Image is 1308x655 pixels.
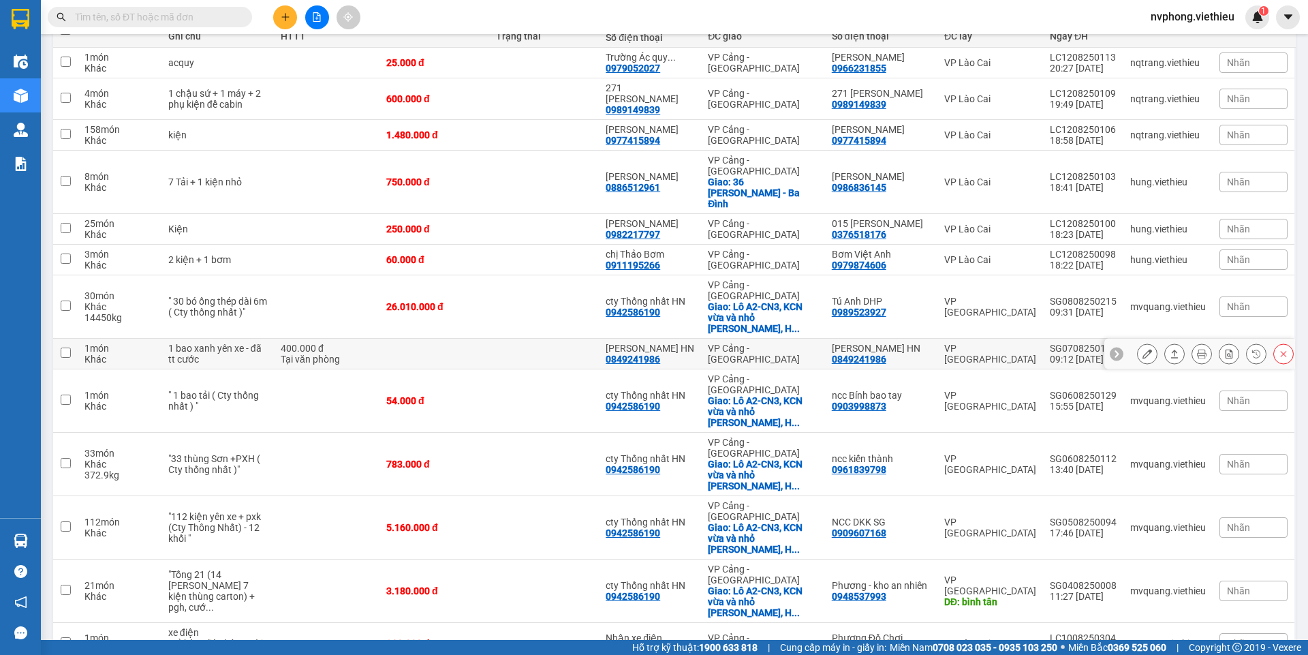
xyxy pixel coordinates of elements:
div: 18:58 [DATE] [1050,135,1117,146]
div: 0942586190 [606,307,660,318]
div: 25 món [84,218,155,229]
div: Giao: Lô A2-CN3, KCN vừa và nhỏ Từ Liêm, Hà Nội [708,301,818,334]
div: 4 món [84,88,155,99]
span: ... [792,417,800,428]
div: 09:12 [DATE] [1050,354,1117,365]
div: xe điện [168,627,267,638]
div: Khác [84,63,155,74]
span: | [768,640,770,655]
strong: VIỆT HIẾU LOGISTIC [68,11,134,40]
div: 19:49 [DATE] [1050,99,1117,110]
strong: 02143888555, 0243777888 [78,86,138,107]
div: 11:27 [DATE] [1050,591,1117,602]
div: SG0708250158 [1050,343,1117,354]
div: 5.160.000 đ [386,522,482,533]
div: 0376518176 [832,229,886,240]
div: 09:31 [DATE] [1050,307,1117,318]
div: VP Cảng - [GEOGRAPHIC_DATA] [708,88,818,110]
div: 20:27 [DATE] [1050,63,1117,74]
div: Quỳnh Anh [606,218,694,229]
div: "Tổng 21 (14 bó catton+ 7 kiện thùng carton) + pgh, cước đón 600k (Cty Thông Nhất) 6 khôi " [168,569,267,613]
div: Khác [84,591,155,602]
div: 0977415894 [832,135,886,146]
div: 783.000 đ [386,459,482,470]
div: chị Thảo Bơm [606,249,694,260]
div: VP Lào Cai [944,638,1036,649]
div: cty Thống nhất HN [606,390,694,401]
div: hung.viethieu [1130,177,1206,187]
div: acquy [168,57,267,68]
div: 158 món [84,124,155,135]
div: LC1208250098 [1050,249,1117,260]
div: Giao: Lô A2-CN3, KCN vừa và nhỏ Từ Liêm, Hà Nội [708,459,818,491]
div: HTTT [281,31,362,42]
div: 015 Phạm Ngọc Thạch [832,218,931,229]
div: " 1 bao tải ( Cty thống nhất ) " [168,390,267,412]
span: Nhãn [1227,224,1250,234]
img: solution-icon [14,157,28,171]
div: 0909607168 [832,528,886,538]
span: Nhãn [1227,522,1250,533]
button: plus [273,5,297,29]
strong: 0369 525 060 [1108,642,1166,653]
div: LC1208250103 [1050,171,1117,182]
div: ĐC giao [708,31,807,42]
button: file-add [305,5,329,29]
div: 0886512961 [606,182,660,193]
div: SG0408250008 [1050,580,1117,591]
div: Ngày ĐH [1050,31,1106,42]
img: warehouse-icon [14,123,28,137]
span: message [14,626,27,639]
div: VP Cảng - [GEOGRAPHIC_DATA] [708,564,818,585]
div: Số điện thoại [606,32,694,43]
div: VP Cảng - [GEOGRAPHIC_DATA] [708,500,818,522]
div: 54.000 đ [386,395,482,406]
div: 400.000 đ [281,343,373,354]
div: Số điện thoại [832,31,931,42]
div: Bơm Việt Anh [832,249,931,260]
div: Phạm Huân [832,171,931,182]
div: hung.viethieu [1130,254,1206,265]
div: 0961839798 [832,464,886,475]
div: 0989149839 [606,104,660,115]
img: logo-vxr [12,9,29,29]
span: ... [792,481,800,491]
div: VP Lào Cai [944,93,1036,104]
div: 2 kiện + 1 bơm [168,254,267,265]
span: nvphong.viethieu [1140,8,1245,25]
div: Khác [84,301,155,312]
div: 33 món [84,448,155,459]
div: mvquang.viethieu [1130,585,1206,596]
span: Nhãn [1227,93,1250,104]
span: Hỗ trợ kỹ thuật: [632,640,758,655]
div: LC1008250304 [1050,633,1117,643]
div: Phượng Đồ Chơi [832,633,931,643]
div: VP [GEOGRAPHIC_DATA] [944,453,1036,475]
div: NCC DKK SG [832,517,931,528]
div: 0942586190 [606,464,660,475]
div: Khác [84,229,155,240]
div: 0942586190 [606,591,660,602]
div: 372.9 kg [84,470,155,481]
div: VP [GEOGRAPHIC_DATA] [944,575,1036,596]
div: Khác [84,459,155,470]
div: Tại văn phòng [281,354,373,365]
div: VP [GEOGRAPHIC_DATA] [944,343,1036,365]
div: 26.010.000 đ [386,301,482,312]
div: kiện [168,130,267,140]
div: 15:55 [DATE] [1050,401,1117,412]
span: caret-down [1282,11,1294,23]
img: icon-new-feature [1251,11,1264,23]
div: VP Lào Cai [944,130,1036,140]
div: LC1208250100 [1050,218,1117,229]
div: cty Thống nhất HN [606,296,694,307]
span: Nhãn [1227,301,1250,312]
div: 271 Hồng Hà [606,82,694,104]
div: VP Cảng - [GEOGRAPHIC_DATA] [708,279,818,301]
div: Phương - kho an nhiên [832,580,931,591]
strong: 0708 023 035 - 0935 103 250 [933,642,1057,653]
div: Khác [84,354,155,365]
div: Sửa đơn hàng [1137,344,1157,364]
div: 3.180.000 đ [386,585,482,596]
div: nqtrang.viethieu [1130,130,1206,140]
